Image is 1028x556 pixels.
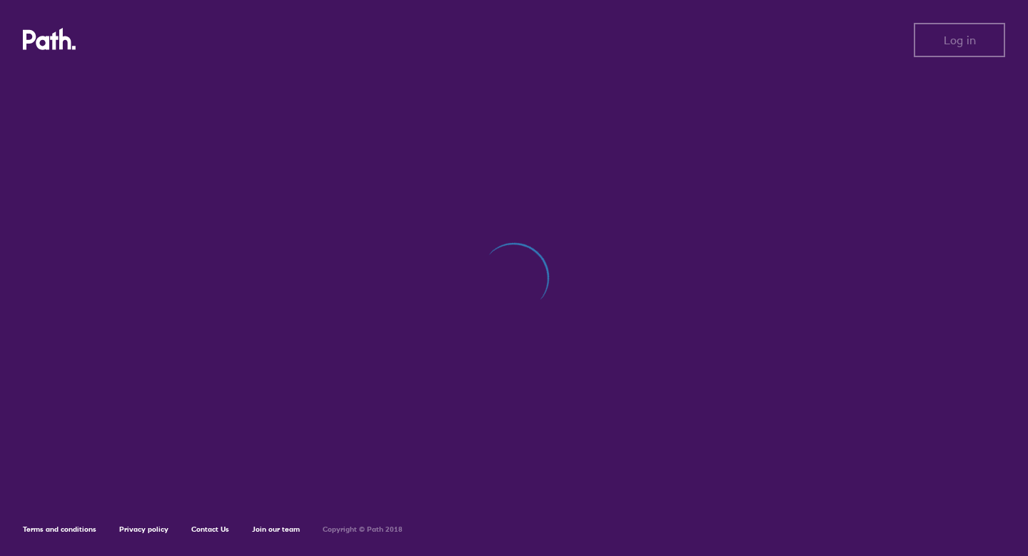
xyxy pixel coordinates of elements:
[323,525,403,534] h6: Copyright © Path 2018
[191,525,229,534] a: Contact Us
[252,525,300,534] a: Join our team
[119,525,168,534] a: Privacy policy
[944,34,976,46] span: Log in
[23,525,96,534] a: Terms and conditions
[914,23,1005,57] button: Log in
